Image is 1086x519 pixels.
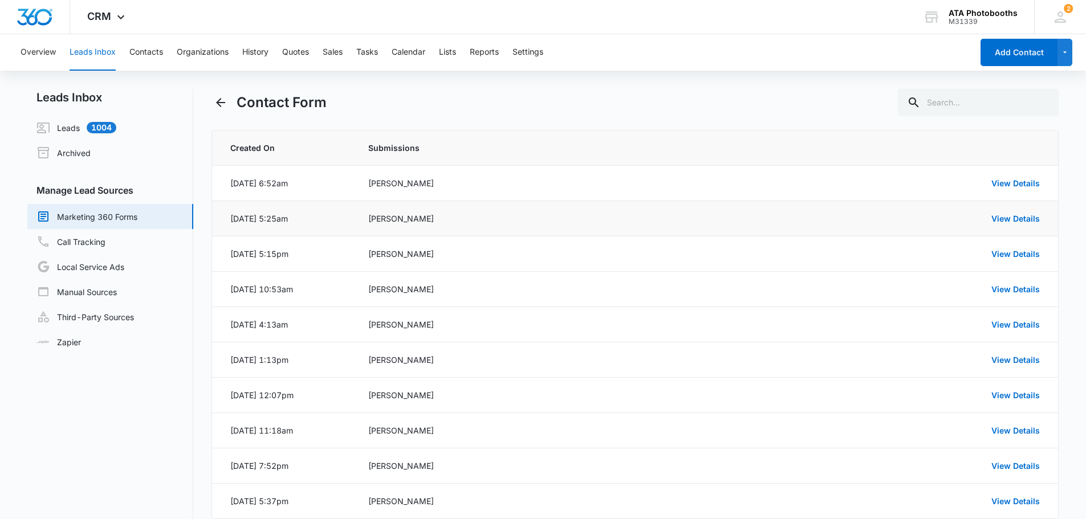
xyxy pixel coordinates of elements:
a: View Details [991,496,1040,506]
button: Quotes [282,34,309,71]
div: [PERSON_NAME] [368,389,718,401]
button: Leads Inbox [70,34,116,71]
a: View Details [991,249,1040,259]
a: View Details [991,461,1040,471]
h3: Manage Lead Sources [27,183,193,197]
div: [DATE] 5:37pm [230,495,288,507]
div: [DATE] 11:18am [230,424,293,436]
div: [DATE] 10:53am [230,283,293,295]
a: Third-Party Sources [36,310,134,324]
button: Overview [21,34,56,71]
a: Marketing 360 Forms [36,210,137,223]
button: Sales [323,34,343,71]
div: notifications count [1064,4,1073,13]
a: View Details [991,178,1040,188]
a: View Details [991,214,1040,223]
div: account id [949,18,1018,26]
div: [PERSON_NAME] [368,212,718,224]
span: Created On [230,142,341,154]
button: Add Contact [981,39,1057,66]
button: Reports [470,34,499,71]
span: 2 [1064,4,1073,13]
a: Archived [36,146,91,160]
div: [DATE] 5:25am [230,212,288,224]
button: Calendar [392,34,425,71]
button: Back [211,93,230,112]
a: View Details [991,320,1040,329]
a: Leads1004 [36,121,116,134]
div: [DATE] 7:52pm [230,460,288,472]
a: View Details [991,426,1040,435]
div: [PERSON_NAME] [368,248,718,260]
div: account name [949,9,1018,18]
div: [PERSON_NAME] [368,424,718,436]
button: Organizations [177,34,229,71]
button: Contacts [129,34,163,71]
div: [PERSON_NAME] [368,177,718,189]
div: [DATE] 4:13am [230,318,288,330]
div: [DATE] 5:15pm [230,248,288,260]
div: [PERSON_NAME] [368,318,718,330]
div: [PERSON_NAME] [368,495,718,507]
div: [DATE] 12:07pm [230,389,294,401]
a: View Details [991,390,1040,400]
span: Submissions [368,142,718,154]
div: [PERSON_NAME] [368,460,718,472]
a: Local Service Ads [36,260,124,273]
a: View Details [991,284,1040,294]
h2: Leads Inbox [27,89,193,106]
div: [PERSON_NAME] [368,283,718,295]
span: CRM [87,10,111,22]
a: Call Tracking [36,235,105,248]
button: Tasks [356,34,378,71]
h1: Contact Form [237,92,327,113]
a: Zapier [36,336,81,348]
div: [PERSON_NAME] [368,354,718,366]
button: Lists [439,34,456,71]
div: [DATE] 6:52am [230,177,288,189]
button: History [242,34,269,71]
input: Search... [898,89,1059,116]
div: [DATE] 1:13pm [230,354,288,366]
a: Manual Sources [36,285,117,299]
button: Settings [513,34,543,71]
a: View Details [991,355,1040,365]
